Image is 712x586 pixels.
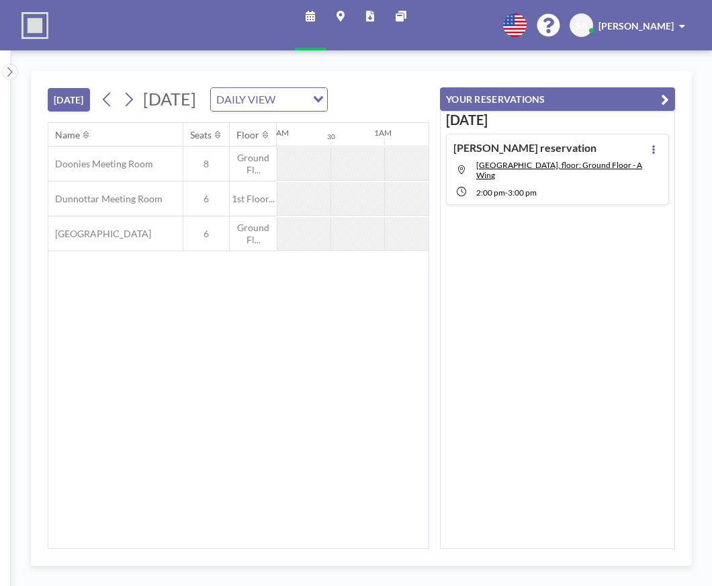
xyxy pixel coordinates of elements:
span: Ground Fl... [230,152,277,175]
span: Ground Fl... [230,222,277,245]
h4: [PERSON_NAME] reservation [453,141,596,155]
img: organization-logo [21,12,48,39]
div: Search for option [211,88,327,111]
div: 30 [327,132,335,141]
span: SA [576,19,588,32]
span: Dunnottar Meeting Room [48,193,163,205]
div: Floor [236,129,259,141]
span: [GEOGRAPHIC_DATA] [48,228,151,240]
span: 8 [183,158,229,170]
span: 3:00 PM [508,187,537,198]
h3: [DATE] [446,112,669,128]
span: 6 [183,228,229,240]
span: [PERSON_NAME] [598,20,674,32]
div: 1AM [374,128,392,138]
button: YOUR RESERVATIONS [440,87,675,111]
div: Name [55,129,80,141]
span: DAILY VIEW [214,91,278,108]
button: [DATE] [48,88,90,112]
span: 1st Floor... [230,193,277,205]
span: 6 [183,193,229,205]
span: 2:00 PM [476,187,505,198]
span: [DATE] [143,89,196,109]
span: Loirston Meeting Room, floor: Ground Floor - A Wing [476,160,642,180]
div: 12AM [267,128,289,138]
span: - [505,187,508,198]
div: Seats [190,129,212,141]
input: Search for option [279,91,305,108]
span: Doonies Meeting Room [48,158,153,170]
